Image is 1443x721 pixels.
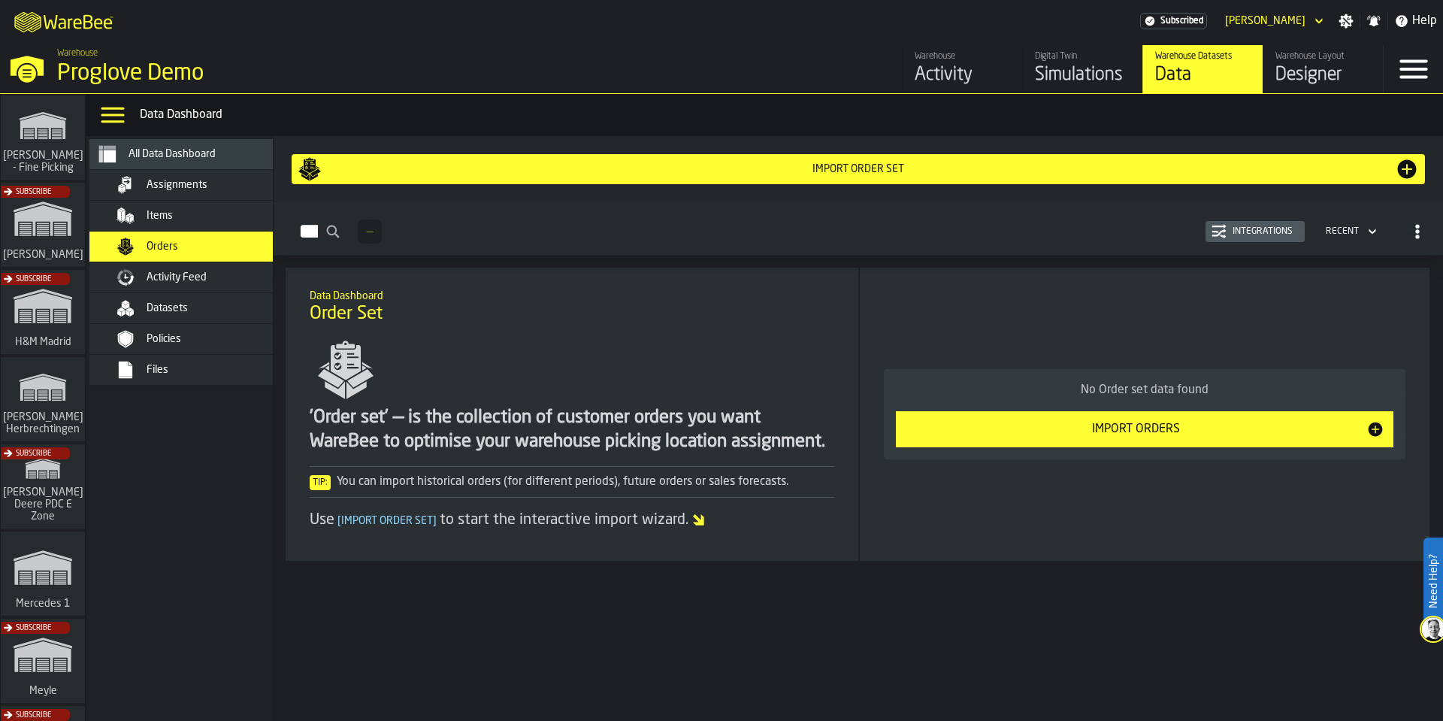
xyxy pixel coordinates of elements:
div: ItemListCard- [860,268,1429,561]
div: DropdownMenuValue-4 [1326,226,1359,237]
span: Subscribe [16,450,51,458]
label: button-toggle-Settings [1333,14,1360,29]
div: title-Order Set [298,280,846,334]
div: Import Orders [905,420,1366,438]
div: Warehouse [915,51,1010,62]
a: link-to-/wh/i/e36b03eb-bea5-40ab-83a2-6422b9ded721/settings/billing [1140,13,1207,29]
span: Help [1412,12,1437,30]
li: menu All Data Dashboard [89,139,300,170]
li: menu Files [89,355,300,386]
div: DropdownMenuValue-Pavle Vasic [1219,12,1327,30]
button: button-Integrations [1206,221,1305,242]
a: link-to-/wh/i/a559492c-8db7-4f96-b4fe-6fc1bd76401c/simulations [1,619,85,706]
a: link-to-/wh/i/1653e8cc-126b-480f-9c47-e01e76aa4a88/simulations [1,183,85,270]
span: Order Set [310,302,383,326]
li: menu Datasets [89,293,300,324]
div: Simulations [1035,63,1130,87]
a: link-to-/wh/i/e36b03eb-bea5-40ab-83a2-6422b9ded721/data [1142,45,1263,93]
a: link-to-/wh/i/a24a3e22-db74-4543-ba93-f633e23cdb4e/simulations [1,532,85,619]
div: ButtonLoadMore-Load More-Prev-First-Last [352,220,388,244]
li: menu Orders [89,232,300,262]
div: DropdownMenuValue-Pavle Vasic [1225,15,1305,27]
span: All Data Dashboard [129,148,216,160]
a: link-to-/wh/i/f0a6b354-7883-413a-84ff-a65eb9c31f03/simulations [1,357,85,444]
span: Mercedes 1 [13,598,73,610]
span: Subscribe [16,624,51,632]
div: Warehouse Layout [1275,51,1371,62]
div: Use to start the interactive import wizard. [310,510,834,531]
button: button-Import Orders [896,411,1393,447]
span: Warehouse [57,48,98,59]
span: Tip: [310,475,331,490]
li: menu Activity Feed [89,262,300,293]
span: Activity Feed [147,271,207,283]
div: Import Order Set [322,163,1395,175]
div: Menu Subscription [1140,13,1207,29]
span: Policies [147,333,181,345]
li: menu Assignments [89,170,300,201]
span: Datasets [147,302,188,314]
div: Proglove Demo [57,60,463,87]
div: DropdownMenuValue-4 [1320,223,1380,241]
li: menu Items [89,201,300,232]
h2: button-Orders [274,202,1443,256]
span: Subscribe [16,188,51,196]
span: Subscribed [1160,16,1203,26]
a: link-to-/wh/i/e36b03eb-bea5-40ab-83a2-6422b9ded721/designer [1263,45,1383,93]
div: Digital Twin [1035,51,1130,62]
div: No Order set data found [896,381,1393,399]
label: button-toggle-Data Menu [92,100,134,130]
div: Designer [1275,63,1371,87]
span: Orders [147,241,178,253]
div: Integrations [1227,226,1299,237]
div: Data [1155,63,1251,87]
span: Subscribe [16,711,51,719]
label: button-toggle-Menu [1384,45,1443,93]
span: [ [337,516,341,526]
div: ItemListCard- [286,268,858,561]
span: Assignments [147,179,207,191]
div: You can import historical orders (for different periods), future orders or sales forecasts. [310,473,834,491]
a: link-to-/wh/i/e36b03eb-bea5-40ab-83a2-6422b9ded721/feed/ [902,45,1022,93]
a: link-to-/wh/i/48cbecf7-1ea2-4bc9-a439-03d5b66e1a58/simulations [1,95,85,183]
div: Warehouse Datasets [1155,51,1251,62]
a: link-to-/wh/i/e36b03eb-bea5-40ab-83a2-6422b9ded721/simulations [1022,45,1142,93]
a: link-to-/wh/i/0438fb8c-4a97-4a5b-bcc6-2889b6922db0/simulations [1,270,85,357]
span: Subscribe [16,275,51,283]
li: menu Policies [89,324,300,355]
button: button-Import Order Set [292,154,1425,184]
div: Data Dashboard [140,106,1437,124]
label: button-toggle-Help [1388,12,1443,30]
div: Activity [915,63,1010,87]
span: — [367,226,373,237]
span: ] [433,516,437,526]
label: Need Help? [1425,539,1441,623]
span: Items [147,210,173,222]
label: button-toggle-Notifications [1360,14,1387,29]
a: link-to-/wh/i/9d85c013-26f4-4c06-9c7d-6d35b33af13a/simulations [1,444,85,532]
div: 'Order set' — is the collection of customer orders you want WareBee to optimise your warehouse pi... [310,406,834,454]
span: Files [147,364,168,376]
span: Import Order Set [334,516,440,526]
h2: Sub Title [310,287,834,302]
